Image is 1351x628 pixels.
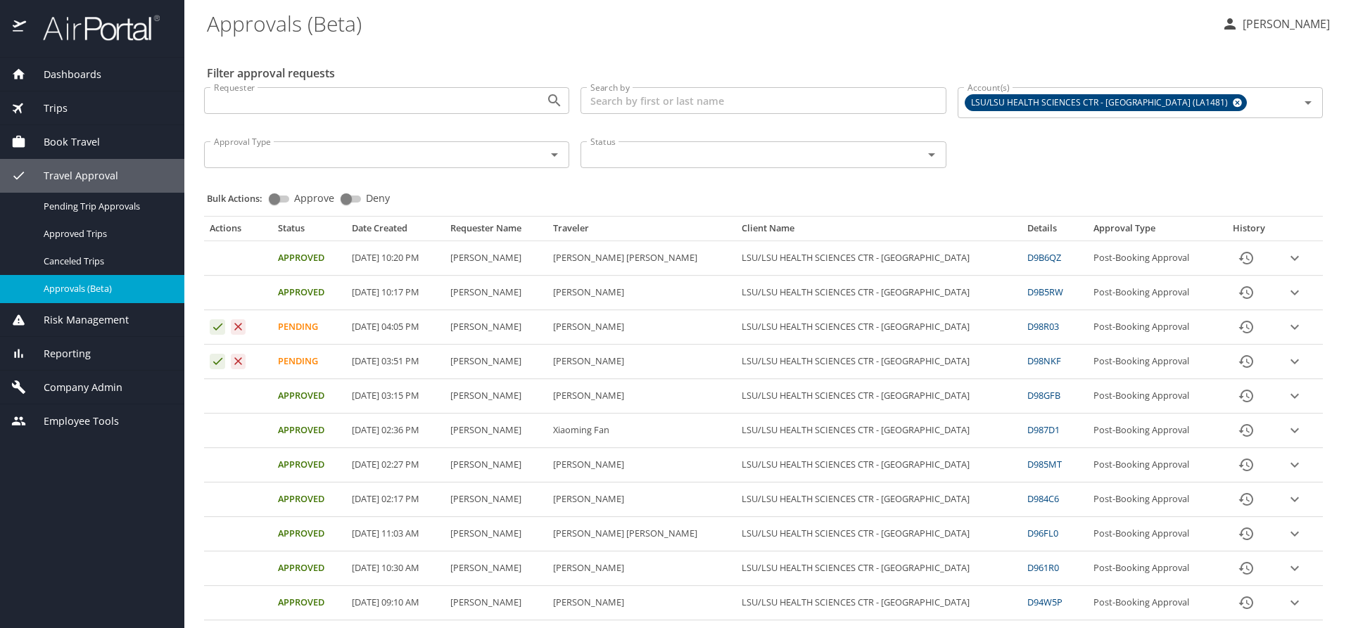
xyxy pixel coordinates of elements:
[445,222,547,241] th: Requester Name
[210,319,225,335] button: Approve request
[736,414,1022,448] td: LSU/LSU HEALTH SCIENCES CTR - [GEOGRAPHIC_DATA]
[1229,310,1263,344] button: History
[44,255,167,268] span: Canceled Trips
[1229,345,1263,378] button: History
[1027,492,1059,505] a: D984C6
[272,276,346,310] td: Approved
[1284,523,1305,544] button: expand row
[1027,320,1059,333] a: D98R03
[210,354,225,369] button: Approve request
[207,62,335,84] h2: Filter approval requests
[547,414,735,448] td: Xiaoming Fan
[736,448,1022,482] td: LSU/LSU HEALTH SCIENCES CTR - [GEOGRAPHIC_DATA]
[1027,596,1063,608] a: D94W5P
[547,586,735,620] td: [PERSON_NAME]
[547,448,735,482] td: [PERSON_NAME]
[1216,11,1336,37] button: [PERSON_NAME]
[346,241,445,276] td: [DATE] 10:20 PM
[272,551,346,586] td: Approved
[547,345,735,379] td: [PERSON_NAME]
[366,193,390,203] span: Deny
[1219,222,1279,241] th: History
[736,276,1022,310] td: LSU/LSU HEALTH SCIENCES CTR - [GEOGRAPHIC_DATA]
[1229,379,1263,413] button: History
[547,517,735,551] td: [PERSON_NAME] [PERSON_NAME]
[26,168,118,184] span: Travel Approval
[1229,482,1263,516] button: History
[1088,448,1219,482] td: Post-Booking Approval
[1027,251,1061,264] a: D9B6QZ
[346,482,445,517] td: [DATE] 02:17 PM
[272,379,346,414] td: Approved
[736,345,1022,379] td: LSU/LSU HEALTH SCIENCES CTR - [GEOGRAPHIC_DATA]
[545,145,564,165] button: Open
[736,379,1022,414] td: LSU/LSU HEALTH SCIENCES CTR - [GEOGRAPHIC_DATA]
[736,482,1022,517] td: LSU/LSU HEALTH SCIENCES CTR - [GEOGRAPHIC_DATA]
[1088,310,1219,345] td: Post-Booking Approval
[207,192,274,205] p: Bulk Actions:
[1229,241,1263,275] button: History
[1088,379,1219,414] td: Post-Booking Approval
[272,414,346,448] td: Approved
[1088,276,1219,310] td: Post-Booking Approval
[1088,482,1219,517] td: Post-Booking Approval
[294,193,334,203] span: Approve
[1229,586,1263,620] button: History
[736,310,1022,345] td: LSU/LSU HEALTH SCIENCES CTR - [GEOGRAPHIC_DATA]
[272,241,346,276] td: Approved
[445,345,547,379] td: [PERSON_NAME]
[1088,586,1219,620] td: Post-Booking Approval
[581,87,946,114] input: Search by first or last name
[445,414,547,448] td: [PERSON_NAME]
[547,276,735,310] td: [PERSON_NAME]
[1298,93,1318,113] button: Open
[1027,423,1060,436] a: D987D1
[346,310,445,345] td: [DATE] 04:05 PM
[1088,517,1219,551] td: Post-Booking Approval
[547,482,735,517] td: [PERSON_NAME]
[1229,448,1263,482] button: History
[272,448,346,482] td: Approved
[26,67,101,82] span: Dashboards
[445,276,547,310] td: [PERSON_NAME]
[1027,458,1062,470] a: D985MT
[1284,489,1305,510] button: expand row
[204,222,272,241] th: Actions
[547,551,735,586] td: [PERSON_NAME]
[346,551,445,586] td: [DATE] 10:30 AM
[26,414,119,429] span: Employee Tools
[1027,389,1060,402] a: D98GFB
[44,227,167,241] span: Approved Trips
[346,517,445,551] td: [DATE] 11:03 AM
[1088,222,1219,241] th: Approval Type
[1027,354,1061,367] a: D98NKF
[1284,282,1305,303] button: expand row
[272,345,346,379] td: Pending
[13,14,27,41] img: icon-airportal.png
[547,310,735,345] td: [PERSON_NAME]
[27,14,160,41] img: airportal-logo.png
[346,222,445,241] th: Date Created
[1284,385,1305,406] button: expand row
[965,96,1236,110] span: LSU/LSU HEALTH SCIENCES CTR - [GEOGRAPHIC_DATA] (LA1481)
[26,312,129,328] span: Risk Management
[736,517,1022,551] td: LSU/LSU HEALTH SCIENCES CTR - [GEOGRAPHIC_DATA]
[207,1,1210,45] h1: Approvals (Beta)
[44,200,167,213] span: Pending Trip Approvals
[272,222,346,241] th: Status
[1088,345,1219,379] td: Post-Booking Approval
[1027,561,1059,574] a: D961R0
[44,282,167,295] span: Approvals (Beta)
[26,134,100,150] span: Book Travel
[346,345,445,379] td: [DATE] 03:51 PM
[547,241,735,276] td: [PERSON_NAME] [PERSON_NAME]
[445,586,547,620] td: [PERSON_NAME]
[1284,316,1305,338] button: expand row
[26,380,122,395] span: Company Admin
[1022,222,1089,241] th: Details
[1284,454,1305,475] button: expand row
[1238,15,1330,32] p: [PERSON_NAME]
[736,551,1022,586] td: LSU/LSU HEALTH SCIENCES CTR - [GEOGRAPHIC_DATA]
[1088,414,1219,448] td: Post-Booking Approval
[547,222,735,241] th: Traveler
